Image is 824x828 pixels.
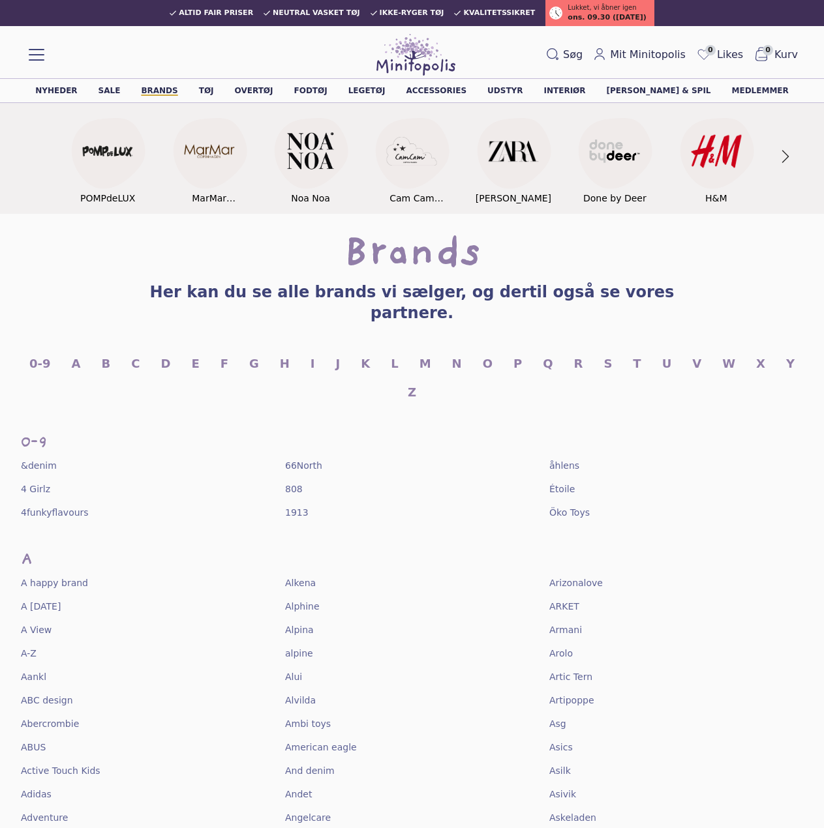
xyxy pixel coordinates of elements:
[21,764,100,777] a: Active Touch Kids
[291,193,330,203] p: Noa Noa
[549,647,573,660] a: Arolo
[294,87,327,95] a: Fodtøj
[549,576,603,589] a: Arizonalove
[72,355,81,373] a: A
[549,694,594,707] a: Artipoppe
[513,355,522,373] a: P
[249,355,259,373] a: G
[549,623,582,636] a: Armani
[35,87,77,95] a: Nyheder
[285,459,322,472] a: 66North
[420,355,431,373] a: M
[21,647,37,660] a: A-Z
[408,383,416,402] a: Z
[692,355,701,373] a: V
[159,110,260,203] a: MarMar [GEOGRAPHIC_DATA]
[603,355,612,373] a: S
[717,47,743,63] span: Likes
[21,694,73,707] a: ABC design
[21,459,57,472] span: &denim
[549,788,576,801] span: Asivik
[549,600,579,613] a: ARKET
[285,600,320,613] a: Alphine
[285,788,312,801] span: Andet
[549,717,566,730] span: Asg
[549,482,575,495] a: Étoile
[549,670,592,683] a: Artic Tern
[732,87,789,95] a: Medlemmer
[549,459,579,472] a: åhlens
[21,788,52,801] a: Adidas
[21,433,803,454] h1: 0-9
[285,670,302,683] a: Alui
[549,506,590,519] span: Öko Toys
[21,741,46,754] a: ABUS
[160,355,170,373] a: D
[285,647,313,660] a: alpine
[285,764,335,777] a: And denim
[131,355,140,373] a: C
[285,717,331,730] span: Ambi toys
[21,550,803,571] h1: A
[463,9,535,17] span: Kvalitetssikret
[564,110,665,203] a: Done by Deer
[21,506,89,519] a: 4funkyflavours
[549,764,571,777] a: Asilk
[722,355,735,373] a: W
[285,741,357,754] span: American eagle
[191,355,199,373] a: E
[336,355,341,373] a: J
[380,9,444,17] span: Ikke-ryger tøj
[361,193,463,203] p: Cam Cam Copenhagen
[348,87,386,95] a: Legetøj
[21,623,52,636] span: A View
[21,717,79,730] a: Abercrombie
[376,34,456,76] img: Minitopolis logo
[260,110,361,203] a: Noa Noa
[543,355,553,373] a: Q
[21,600,61,613] a: A [DATE]
[361,355,370,373] a: K
[786,355,795,373] a: Y
[29,355,51,373] a: 0-9
[568,3,636,12] span: Lukket, vi åbner igen
[285,694,316,707] a: Alvilda
[99,87,121,95] a: Sale
[285,576,316,589] span: Alkena
[21,670,46,683] span: Aankl
[588,44,691,65] a: Mit Minitopolis
[273,9,360,17] span: Neutral vasket tøj
[563,47,583,63] span: Søg
[21,811,68,824] span: Adventure
[285,623,314,636] a: Alpina
[199,87,214,95] a: Tøj
[285,482,303,495] a: 808
[21,576,88,589] a: A happy brand
[483,355,493,373] a: O
[463,110,564,203] a: [PERSON_NAME]
[763,45,773,55] span: 0
[120,282,705,323] h3: Her kan du se alle brands vi sælger, og dertil også se vores partnere.
[774,47,798,63] span: Kurv
[756,355,765,373] a: X
[21,482,50,495] span: 4 Girlz
[549,811,596,824] a: Askeladen
[141,87,177,95] a: Brands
